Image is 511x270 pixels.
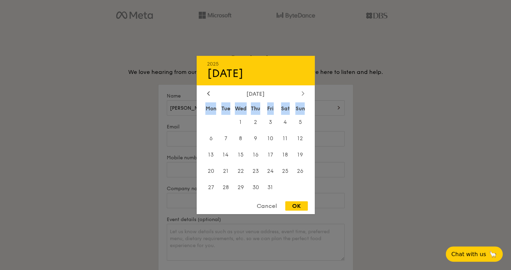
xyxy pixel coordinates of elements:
span: 10 [263,131,278,146]
div: Sun [293,102,308,115]
span: 🦙 [489,250,497,258]
span: 14 [218,147,233,162]
span: 8 [233,131,248,146]
div: 2025 [207,61,304,67]
span: 19 [293,147,308,162]
span: Chat with us [451,251,486,258]
span: 16 [248,147,263,162]
span: 11 [278,131,293,146]
span: 22 [233,163,248,178]
span: 4 [278,115,293,130]
div: Tue [218,102,233,115]
span: 9 [248,131,263,146]
div: [DATE] [207,67,304,80]
span: 31 [263,180,278,195]
span: 7 [218,131,233,146]
span: 15 [233,147,248,162]
span: 3 [263,115,278,130]
span: 30 [248,180,263,195]
div: Thu [248,102,263,115]
span: 27 [204,180,219,195]
span: 5 [293,115,308,130]
span: 1 [233,115,248,130]
div: Fri [263,102,278,115]
span: 13 [204,147,219,162]
span: 24 [263,163,278,178]
span: 21 [218,163,233,178]
span: 29 [233,180,248,195]
span: 25 [278,163,293,178]
button: Chat with us🦙 [446,246,503,262]
div: Wed [233,102,248,115]
span: 2 [248,115,263,130]
div: Sat [278,102,293,115]
div: [DATE] [207,91,304,97]
span: 17 [263,147,278,162]
div: OK [285,201,308,211]
span: 20 [204,163,219,178]
div: Mon [204,102,219,115]
span: 26 [293,163,308,178]
span: 12 [293,131,308,146]
span: 18 [278,147,293,162]
span: 6 [204,131,219,146]
span: 28 [218,180,233,195]
div: Cancel [250,201,284,211]
span: 23 [248,163,263,178]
